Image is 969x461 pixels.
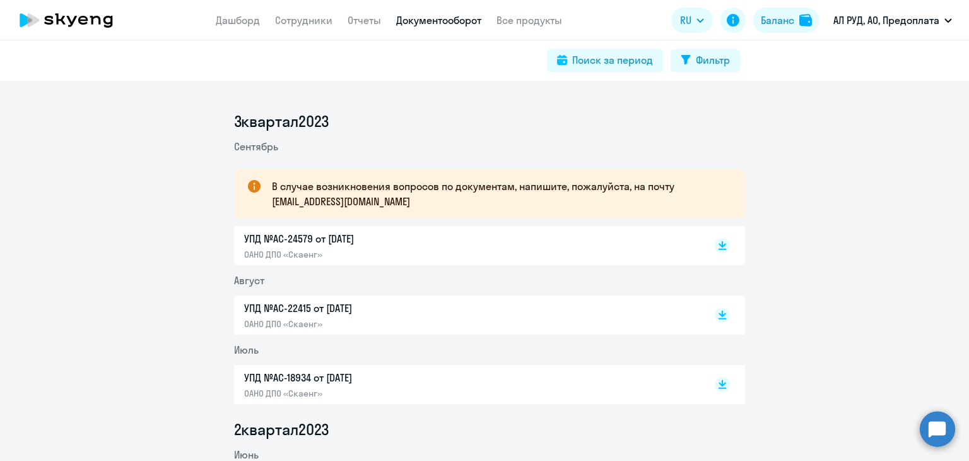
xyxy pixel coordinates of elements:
div: Фильтр [696,52,730,68]
p: ОАНО ДПО «Скаенг» [244,388,509,399]
a: УПД №AC-18934 от [DATE]ОАНО ДПО «Скаенг» [244,370,688,399]
span: Июнь [234,448,259,461]
span: Сентябрь [234,140,278,153]
a: Все продукты [496,14,562,27]
li: 2 квартал 2023 [234,419,745,440]
a: Отчеты [348,14,381,27]
p: АЛ РУД, АО, Предоплата [833,13,939,28]
span: RU [680,13,691,28]
span: Август [234,274,264,287]
p: В случае возникновения вопросов по документам, напишите, пожалуйста, на почту [EMAIL_ADDRESS][DOM... [272,179,722,209]
div: Баланс [761,13,794,28]
button: Балансbalance [753,8,819,33]
button: АЛ РУД, АО, Предоплата [827,5,958,35]
a: Сотрудники [275,14,332,27]
p: УПД №AC-22415 от [DATE] [244,301,509,316]
button: RU [671,8,713,33]
div: Поиск за период [572,52,653,68]
p: УПД №AC-18934 от [DATE] [244,370,509,385]
button: Фильтр [671,49,740,72]
img: balance [799,14,812,27]
p: УПД №AC-24579 от [DATE] [244,231,509,246]
button: Поиск за период [547,49,663,72]
p: ОАНО ДПО «Скаенг» [244,318,509,330]
p: ОАНО ДПО «Скаенг» [244,249,509,260]
li: 3 квартал 2023 [234,111,745,131]
a: Дашборд [216,14,260,27]
a: УПД №AC-24579 от [DATE]ОАНО ДПО «Скаенг» [244,231,688,260]
a: УПД №AC-22415 от [DATE]ОАНО ДПО «Скаенг» [244,301,688,330]
a: Документооборот [396,14,481,27]
span: Июль [234,344,259,356]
